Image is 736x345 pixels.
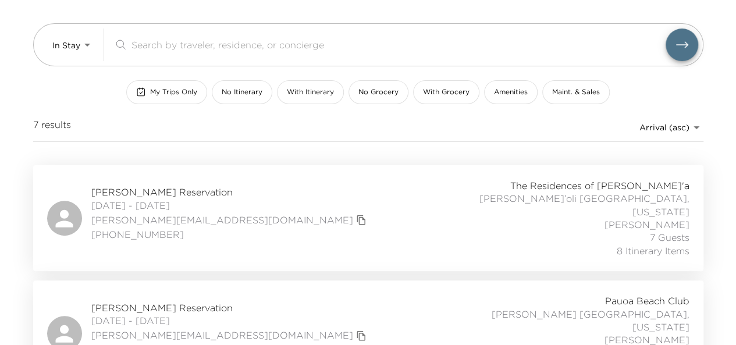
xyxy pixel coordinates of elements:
[91,214,353,226] a: [PERSON_NAME][EMAIL_ADDRESS][DOMAIN_NAME]
[131,38,666,51] input: Search by traveler, residence, or concierge
[349,80,408,104] button: No Grocery
[432,308,689,334] span: [PERSON_NAME] [GEOGRAPHIC_DATA], [US_STATE]
[52,40,80,51] span: In Stay
[605,218,689,231] span: [PERSON_NAME]
[510,179,689,192] span: The Residences of [PERSON_NAME]'a
[126,80,207,104] button: My Trips Only
[617,244,689,257] span: 8 Itinerary Items
[33,165,703,271] a: [PERSON_NAME] Reservation[DATE] - [DATE][PERSON_NAME][EMAIL_ADDRESS][DOMAIN_NAME]copy primary mem...
[287,87,334,97] span: With Itinerary
[353,328,369,344] button: copy primary member email
[542,80,610,104] button: Maint. & Sales
[91,301,369,314] span: [PERSON_NAME] Reservation
[484,80,538,104] button: Amenities
[423,87,470,97] span: With Grocery
[413,80,479,104] button: With Grocery
[358,87,399,97] span: No Grocery
[552,87,600,97] span: Maint. & Sales
[353,212,369,228] button: copy primary member email
[91,199,369,212] span: [DATE] - [DATE]
[605,294,689,307] span: Pauoa Beach Club
[91,314,369,327] span: [DATE] - [DATE]
[650,231,689,244] span: 7 Guests
[432,192,689,218] span: [PERSON_NAME]’oli [GEOGRAPHIC_DATA], [US_STATE]
[212,80,272,104] button: No Itinerary
[33,118,71,137] span: 7 results
[150,87,197,97] span: My Trips Only
[277,80,344,104] button: With Itinerary
[494,87,528,97] span: Amenities
[91,228,369,241] span: [PHONE_NUMBER]
[91,329,353,342] a: [PERSON_NAME][EMAIL_ADDRESS][DOMAIN_NAME]
[639,122,689,133] span: Arrival (asc)
[222,87,262,97] span: No Itinerary
[91,186,369,198] span: [PERSON_NAME] Reservation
